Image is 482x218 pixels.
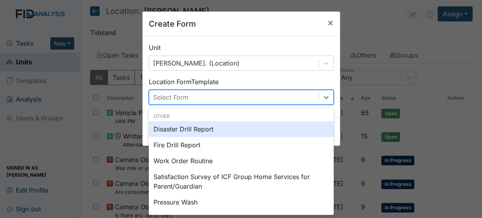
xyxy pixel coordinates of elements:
[149,194,334,210] div: Pressure Wash
[153,58,240,68] div: [PERSON_NAME]. (Location)
[149,18,196,30] h5: Create Form
[327,17,334,28] span: ×
[153,93,188,102] div: Select Form
[149,137,334,153] div: Fire Drill Report
[149,169,334,194] div: Satisfaction Survey of ICF Group Home Services for Parent/Guardian
[321,12,340,34] button: Close
[149,153,334,169] div: Work Order Routine
[149,77,219,87] label: Location Form Template
[149,121,334,137] div: Disaster Drill Report
[149,43,161,52] label: Unit
[149,113,334,120] div: Other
